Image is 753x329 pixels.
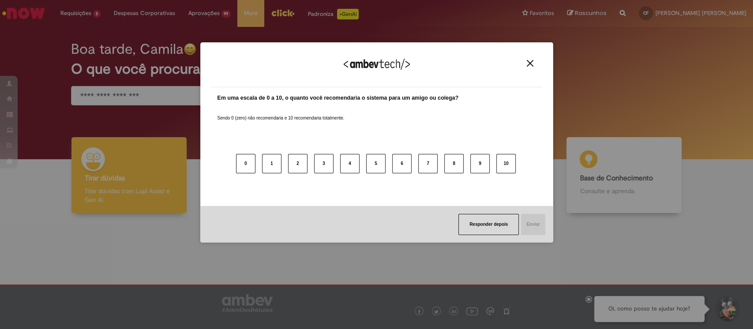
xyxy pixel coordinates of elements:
button: 9 [470,154,490,173]
button: 6 [392,154,412,173]
button: 3 [314,154,333,173]
button: 1 [262,154,281,173]
button: 2 [288,154,307,173]
button: 0 [236,154,255,173]
button: 8 [444,154,464,173]
button: 4 [340,154,360,173]
button: 5 [366,154,386,173]
label: Sendo 0 (zero) não recomendaria e 10 recomendaria totalmente. [217,105,345,121]
button: Responder depois [458,214,519,235]
label: Em uma escala de 0 a 10, o quanto você recomendaria o sistema para um amigo ou colega? [217,94,459,102]
img: Logo Ambevtech [344,59,410,70]
button: 7 [418,154,438,173]
img: Close [527,60,533,67]
button: Close [524,60,536,67]
button: 10 [496,154,516,173]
